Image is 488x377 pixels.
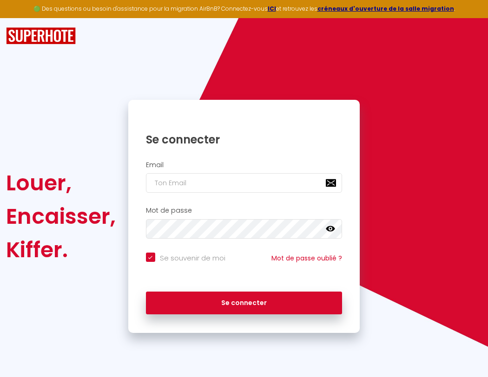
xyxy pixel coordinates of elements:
[271,253,342,263] a: Mot de passe oublié ?
[146,161,343,169] h2: Email
[317,5,454,13] a: créneaux d'ouverture de la salle migration
[146,132,343,147] h1: Se connecter
[6,166,116,200] div: Louer,
[146,292,343,315] button: Se connecter
[6,27,76,45] img: SuperHote logo
[6,233,116,266] div: Kiffer.
[6,200,116,233] div: Encaisser,
[146,173,343,193] input: Ton Email
[268,5,276,13] a: ICI
[146,207,343,214] h2: Mot de passe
